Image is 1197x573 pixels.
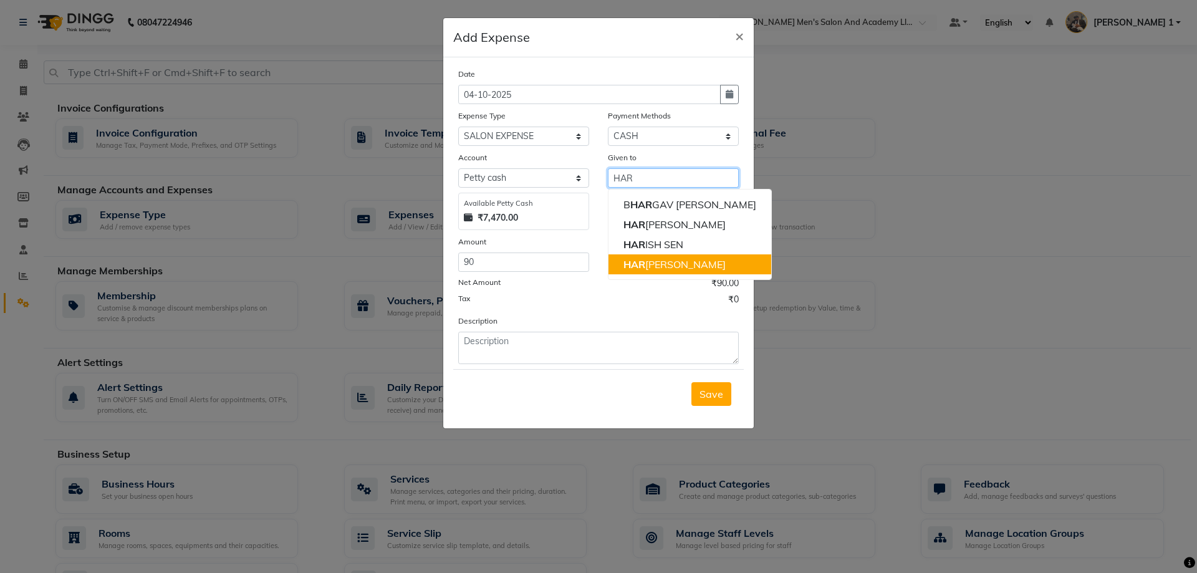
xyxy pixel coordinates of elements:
[623,198,756,211] ngb-highlight: B GAV [PERSON_NAME]
[623,218,645,231] span: HAR
[623,238,683,251] ngb-highlight: ISH SEN
[458,277,501,288] label: Net Amount
[728,293,739,309] span: ₹0
[623,218,726,231] ngb-highlight: [PERSON_NAME]
[623,258,726,271] ngb-highlight: [PERSON_NAME]
[478,211,518,224] strong: ₹7,470.00
[711,277,739,293] span: ₹90.00
[630,198,652,211] span: HAR
[458,236,486,248] label: Amount
[725,18,754,53] button: Close
[458,253,589,272] input: Amount
[623,238,645,251] span: HAR
[464,198,584,209] div: Available Petty Cash
[458,69,475,80] label: Date
[458,110,506,122] label: Expense Type
[691,382,731,406] button: Save
[735,26,744,45] span: ×
[458,152,487,163] label: Account
[699,388,723,400] span: Save
[608,110,671,122] label: Payment Methods
[458,293,470,304] label: Tax
[608,168,739,188] input: Given to
[608,152,637,163] label: Given to
[453,28,530,47] h5: Add Expense
[458,315,498,327] label: Description
[623,258,645,271] span: HAR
